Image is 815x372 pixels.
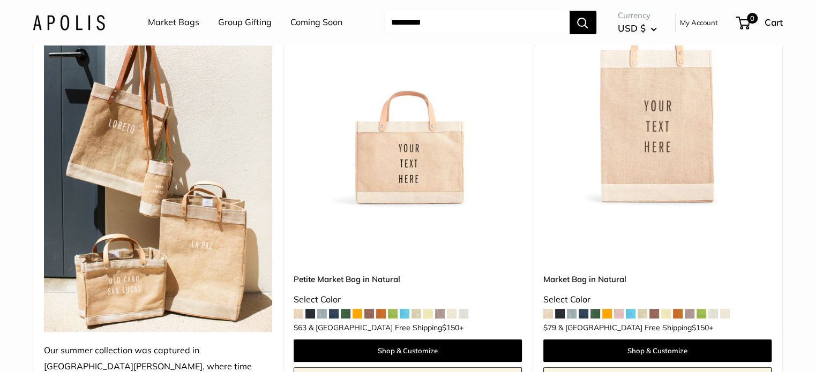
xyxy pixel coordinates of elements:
[618,8,657,23] span: Currency
[618,22,646,34] span: USD $
[294,339,522,362] a: Shop & Customize
[383,11,570,34] input: Search...
[33,14,105,30] img: Apolis
[543,273,772,285] a: Market Bag in Natural
[570,11,596,34] button: Search
[218,14,272,31] a: Group Gifting
[543,323,556,332] span: $79
[294,273,522,285] a: Petite Market Bag in Natural
[543,339,772,362] a: Shop & Customize
[618,20,657,37] button: USD $
[692,323,709,332] span: $150
[309,324,463,331] span: & [GEOGRAPHIC_DATA] Free Shipping +
[148,14,199,31] a: Market Bags
[765,17,783,28] span: Cart
[294,323,306,332] span: $63
[290,14,342,31] a: Coming Soon
[746,13,757,24] span: 0
[543,292,772,308] div: Select Color
[294,292,522,308] div: Select Color
[680,16,718,29] a: My Account
[737,14,783,31] a: 0 Cart
[442,323,459,332] span: $150
[558,324,713,331] span: & [GEOGRAPHIC_DATA] Free Shipping +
